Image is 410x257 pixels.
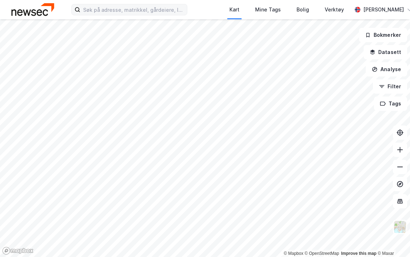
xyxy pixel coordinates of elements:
div: Bolig [297,5,309,14]
iframe: Chat Widget [374,223,410,257]
div: Kart [229,5,239,14]
input: Søk på adresse, matrikkel, gårdeiere, leietakere eller personer [80,4,187,15]
div: [PERSON_NAME] [363,5,404,14]
img: newsec-logo.f6e21ccffca1b3a03d2d.png [11,3,54,16]
div: Mine Tags [255,5,281,14]
div: Verktøy [325,5,344,14]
